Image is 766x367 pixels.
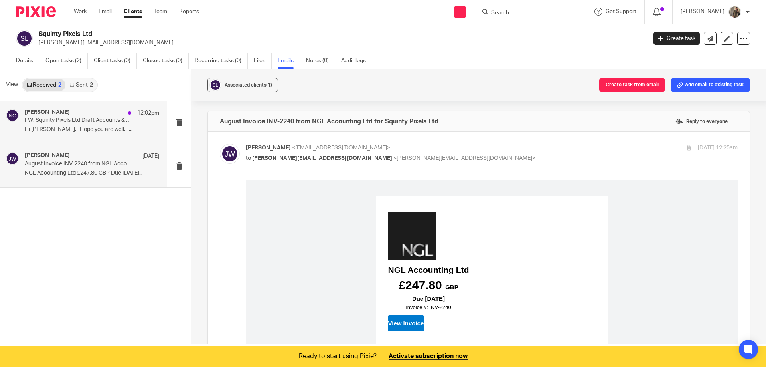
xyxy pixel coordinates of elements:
p: FW: Squinty Pixels Ltd Draft Accounts & Tax to [DATE] [25,117,132,124]
a: Received2 [23,79,65,91]
span: to [246,155,251,161]
img: IMG_5023.jpeg [728,6,741,18]
a: Sent2 [65,79,97,91]
div: Hi [PERSON_NAME], Here's your August invoice INV-2240 for GBP 247.80. The amount outstanding of G... [142,172,350,281]
h4: [PERSON_NAME] [25,109,70,116]
img: svg%3E [220,144,240,164]
a: Recurring tasks (0) [195,53,248,69]
span: View [6,81,18,89]
img: svg%3E [209,79,221,91]
span: Due [DATE] [166,115,199,122]
a: Files [254,53,272,69]
a: Clients [124,8,142,16]
a: Create task [653,32,700,45]
span: [PERSON_NAME] [246,145,291,151]
span: NGL Accounting Ltd [142,85,223,95]
a: Reports [179,8,199,16]
div: 2 [58,82,61,88]
p: NGL Accounting Ltd £247.80 GBP Due [DATE].. [25,170,159,177]
img: NGL Accounting Ltd [142,32,190,80]
span: Invoice #: INV-2240 [160,125,205,131]
p: [PERSON_NAME] [681,8,725,16]
p: August Invoice INV-2240 from NGL Accounting Ltd for Squinty Pixels Ltd [25,161,132,167]
p: [DATE] 12:25am [698,144,738,152]
button: Associated clients(1) [207,78,278,92]
h4: August Invoice INV-2240 from NGL Accounting Ltd for Squinty Pixels Ltd [220,117,438,125]
a: Notes (0) [306,53,335,69]
span: (1) [266,83,272,87]
a: Emails [278,53,300,69]
span: £247.80 [153,99,196,112]
p: [PERSON_NAME][EMAIL_ADDRESS][DOMAIN_NAME] [39,39,642,47]
button: Add email to existing task [671,78,750,92]
a: View Invoice [142,309,178,325]
h2: Squinty Pixels Ltd [39,30,521,38]
a: Audit logs [341,53,372,69]
div: 2 [90,82,93,88]
img: svg%3E [6,152,19,165]
button: Create task from email [599,78,665,92]
img: Pixie [16,6,56,17]
input: Search [490,10,562,17]
p: Hi [PERSON_NAME], Hope you are well. ... [25,126,159,133]
a: Closed tasks (0) [143,53,189,69]
img: svg%3E [16,30,33,47]
a: [URL][DOMAIN_NAME] [193,216,252,222]
a: Open tasks (2) [45,53,88,69]
a: Email [99,8,112,16]
img: svg%3E [6,109,19,122]
a: View Invoice [142,136,178,152]
span: [PERSON_NAME][EMAIL_ADDRESS][DOMAIN_NAME] [252,155,392,161]
a: Client tasks (0) [94,53,137,69]
span: <[PERSON_NAME][EMAIL_ADDRESS][DOMAIN_NAME]> [393,155,535,161]
a: Details [16,53,39,69]
span: GBP [199,104,213,111]
span: Associated clients [225,83,272,87]
p: 12:02pm [137,109,159,117]
a: Team [154,8,167,16]
label: Reply to everyone [673,115,730,127]
a: Work [74,8,87,16]
p: [DATE] [142,152,159,160]
span: <[EMAIL_ADDRESS][DOMAIN_NAME]> [292,145,390,151]
h4: [PERSON_NAME] [25,152,70,159]
span: Get Support [606,9,636,14]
